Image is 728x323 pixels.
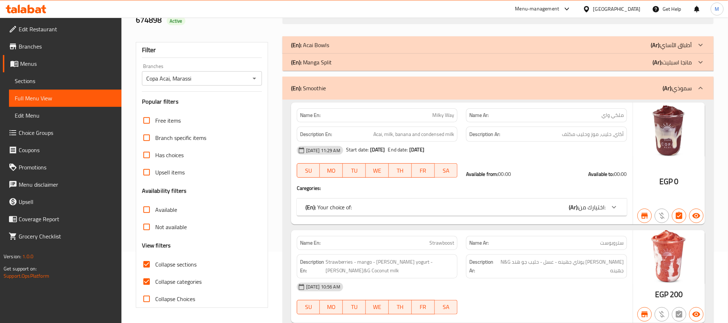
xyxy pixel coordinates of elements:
[569,202,579,213] b: (Ar):
[19,25,116,33] span: Edit Restaurant
[249,73,259,83] button: Open
[19,146,116,154] span: Coupons
[466,169,498,179] strong: Available from:
[389,300,412,314] button: TH
[19,215,116,223] span: Coverage Report
[282,36,714,54] div: (En): Acai Bowls(Ar):أطباق الآساي
[155,151,184,159] span: Has choices
[291,84,326,92] p: Smoothie
[291,41,329,49] p: Acai Bowls
[373,130,454,139] span: Acai, milk, banana and condensed milk
[142,97,262,106] h3: Popular filters
[303,283,343,290] span: [DATE] 10:56 AM
[388,145,408,154] span: End date:
[297,300,320,314] button: SU
[167,18,185,24] span: Active
[323,302,340,312] span: MO
[282,54,714,71] div: (En): Manga Split(Ar):مانجا اسبليت
[637,209,652,223] button: Branch specific item
[637,307,652,322] button: Branch specific item
[300,130,332,139] strong: Description En:
[438,165,455,176] span: SA
[633,103,705,156] img: mmw_638881766073749663
[19,42,116,51] span: Branches
[653,58,692,67] p: مانجا اسبليت
[588,169,614,179] strong: Available to:
[142,187,187,195] h3: Availability filters
[155,133,206,142] span: Branch specific items
[300,258,324,275] strong: Description En:
[303,147,343,154] span: [DATE] 11:29 AM
[432,112,454,119] span: Milky Way
[469,239,489,247] strong: Name Ar:
[291,40,301,50] b: (En):
[155,223,187,231] span: Not available
[469,258,497,275] strong: Description Ar:
[633,230,705,284] img: mmw_638881737960607330
[3,55,121,72] a: Menus
[15,94,116,103] span: Full Menu View
[435,163,458,178] button: SA
[469,130,500,139] strong: Description Ar:
[3,159,121,176] a: Promotions
[297,163,320,178] button: SU
[415,302,432,312] span: FR
[655,209,669,223] button: Purchased item
[297,185,627,192] h4: Caregories:
[346,145,369,154] span: Start date:
[392,302,409,312] span: TH
[429,239,454,247] span: Strawboost
[19,163,116,172] span: Promotions
[3,38,121,55] a: Branches
[370,145,385,154] b: [DATE]
[291,58,332,67] p: Manga Split
[343,163,366,178] button: TU
[674,174,679,188] span: 0
[3,193,121,210] a: Upsell
[19,197,116,206] span: Upsell
[600,239,624,247] span: ستروبوست
[614,169,627,179] span: 00:00
[300,112,321,119] strong: Name En:
[3,210,121,228] a: Coverage Report
[9,90,121,107] a: Full Menu View
[369,165,386,176] span: WE
[291,57,301,68] b: (En):
[366,300,389,314] button: WE
[659,174,673,188] span: EGP
[498,169,511,179] span: 00:00
[715,5,719,13] span: M
[366,163,389,178] button: WE
[579,202,605,213] span: اختيارك من:
[323,165,340,176] span: MO
[663,84,692,92] p: سموذي
[9,107,121,124] a: Edit Menu
[142,241,171,250] h3: View filters
[300,302,317,312] span: SU
[155,168,185,177] span: Upsell items
[15,77,116,85] span: Sections
[155,260,197,269] span: Collapse sections
[369,302,386,312] span: WE
[689,307,704,322] button: Available
[3,21,121,38] a: Edit Restaurant
[415,165,432,176] span: FR
[300,165,317,176] span: SU
[305,202,316,213] b: (En):
[602,112,624,119] span: ملكي واي
[20,59,116,68] span: Menus
[515,5,559,13] div: Menu-management
[3,124,121,141] a: Choice Groups
[9,72,121,90] a: Sections
[4,271,49,281] a: Support.OpsPlatform
[389,163,412,178] button: TH
[155,295,195,303] span: Collapse Choices
[469,112,489,119] strong: Name Ar:
[651,41,692,49] p: أطباق الآساي
[655,287,668,301] span: EGP
[22,252,33,261] span: 1.0.0
[4,252,21,261] span: Version:
[155,205,177,214] span: Available
[291,83,301,94] b: (En):
[672,307,686,322] button: Not has choices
